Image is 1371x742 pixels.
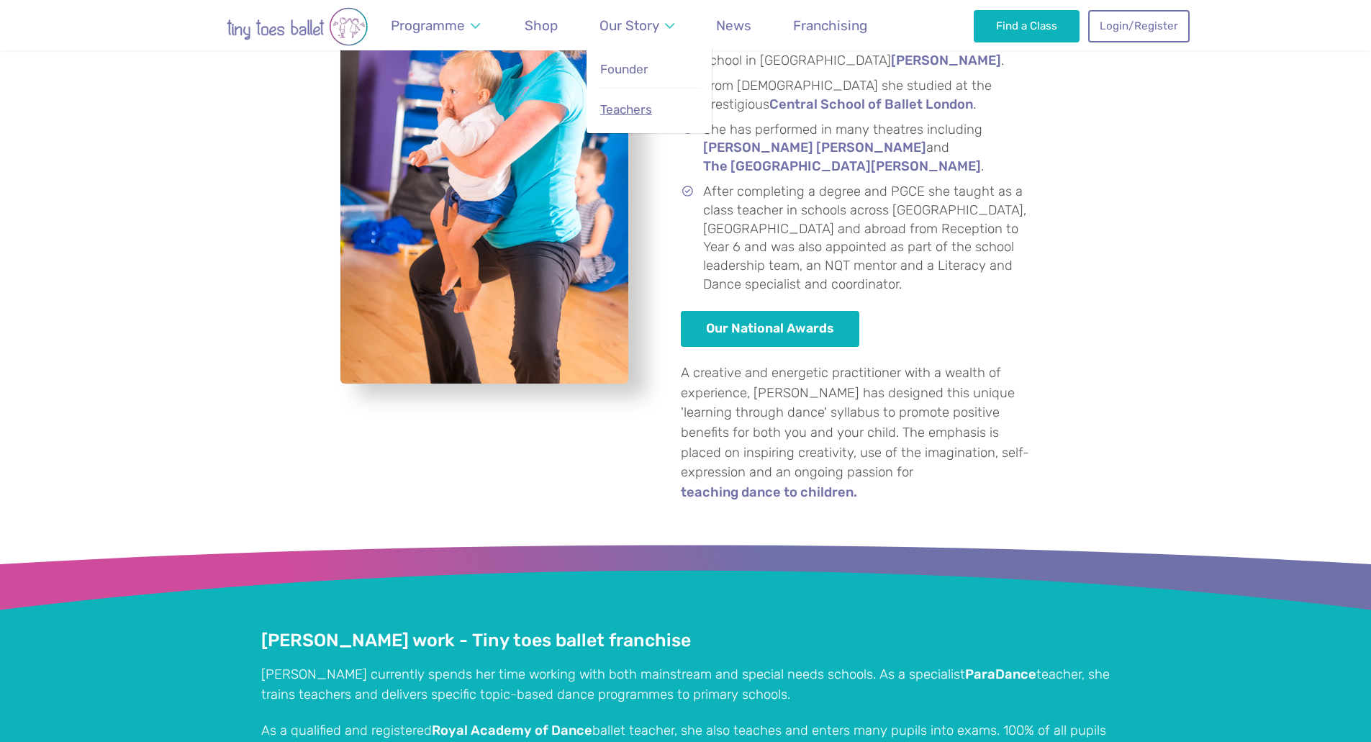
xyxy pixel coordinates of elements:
[710,9,759,42] a: News
[600,102,652,117] span: Teachers
[600,62,648,76] span: Founder
[432,724,592,738] a: Royal Academy of Dance
[261,629,1110,651] h4: [PERSON_NAME] work - Tiny toes ballet franchise
[384,9,487,42] a: Programme
[681,363,1031,502] p: A creative and energetic practitioner with a wealth of experience, [PERSON_NAME] has designed thi...
[518,9,565,42] a: Shop
[965,668,1036,682] a: ParaDance
[599,94,699,125] a: Teachers
[391,17,465,34] span: Programme
[592,9,681,42] a: Our Story
[599,17,659,34] span: Our Story
[703,160,981,174] a: The [GEOGRAPHIC_DATA][PERSON_NAME]
[182,7,412,46] img: tiny toes ballet
[599,54,699,85] a: Founder
[716,17,751,34] span: News
[681,486,857,500] a: teaching dance to children.
[686,77,1031,114] li: From [DEMOGRAPHIC_DATA] she studied at the prestigious .
[769,98,973,112] a: Central School of Ballet London
[1088,10,1189,42] a: Login/Register
[686,121,1031,176] li: She has performed in many theatres including and .
[706,321,834,335] span: Our National Awards
[686,183,1031,294] li: After completing a degree and PGCE she taught as a class teacher in schools across [GEOGRAPHIC_DA...
[793,17,867,34] span: Franchising
[891,54,1001,68] a: [PERSON_NAME]
[703,141,926,155] a: [PERSON_NAME] [PERSON_NAME]
[525,17,558,34] span: Shop
[974,10,1080,42] a: Find a Class
[787,9,874,42] a: Franchising
[681,311,860,348] a: Our National Awards
[261,665,1110,705] p: [PERSON_NAME] currently spends her time working with both mainstream and special needs schools. A...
